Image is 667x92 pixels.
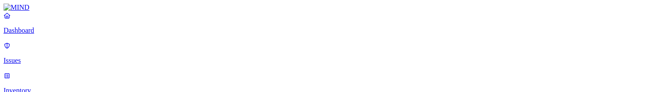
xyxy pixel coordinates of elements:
[4,4,30,11] img: MIND
[4,42,663,65] a: Issues
[4,4,663,11] a: MIND
[4,11,663,34] a: Dashboard
[4,27,663,34] p: Dashboard
[4,57,663,65] p: Issues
